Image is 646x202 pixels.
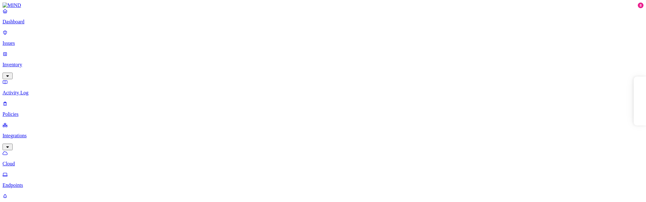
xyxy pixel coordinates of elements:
p: Activity Log [3,90,643,96]
p: Cloud [3,161,643,167]
p: Endpoints [3,182,643,188]
a: Policies [3,101,643,117]
p: Policies [3,111,643,117]
a: Dashboard [3,8,643,25]
p: Integrations [3,133,643,139]
a: Endpoints [3,172,643,188]
p: Issues [3,40,643,46]
p: Dashboard [3,19,643,25]
a: MIND [3,3,643,8]
a: Activity Log [3,79,643,96]
p: Inventory [3,62,643,68]
a: Inventory [3,51,643,78]
img: MIND [3,3,21,8]
a: Issues [3,30,643,46]
div: 8 [638,3,643,8]
a: Cloud [3,150,643,167]
a: Integrations [3,122,643,149]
